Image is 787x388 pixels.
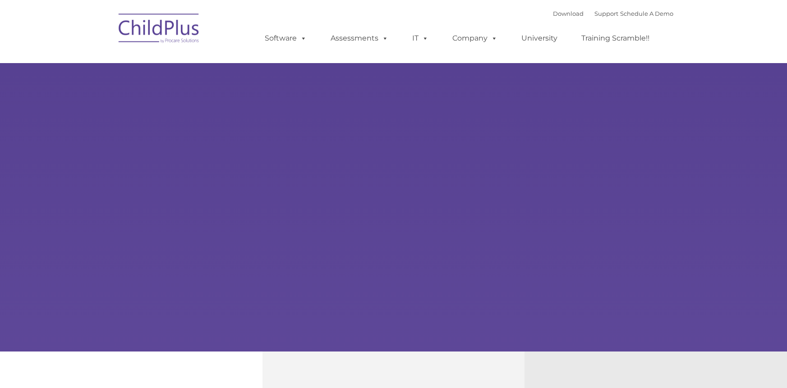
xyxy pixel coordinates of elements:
[512,29,566,47] a: University
[256,29,316,47] a: Software
[322,29,397,47] a: Assessments
[403,29,437,47] a: IT
[620,10,673,17] a: Schedule A Demo
[114,7,204,52] img: ChildPlus by Procare Solutions
[572,29,658,47] a: Training Scramble!!
[443,29,506,47] a: Company
[594,10,618,17] a: Support
[553,10,584,17] a: Download
[553,10,673,17] font: |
